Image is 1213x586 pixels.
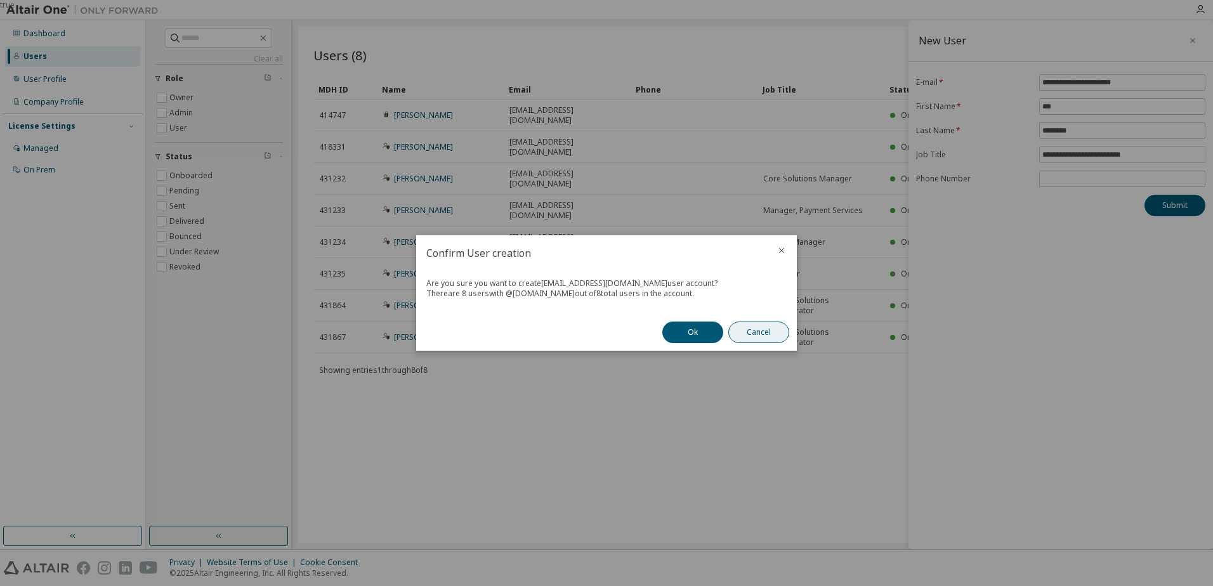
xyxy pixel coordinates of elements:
div: Are you sure you want to create [EMAIL_ADDRESS][DOMAIN_NAME] user account? [426,278,787,289]
button: Cancel [728,322,789,343]
button: close [777,245,787,256]
button: Ok [662,322,723,343]
div: There are 8 users with @ [DOMAIN_NAME] out of 8 total users in the account. [426,289,787,299]
h2: Confirm User creation [416,235,766,271]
